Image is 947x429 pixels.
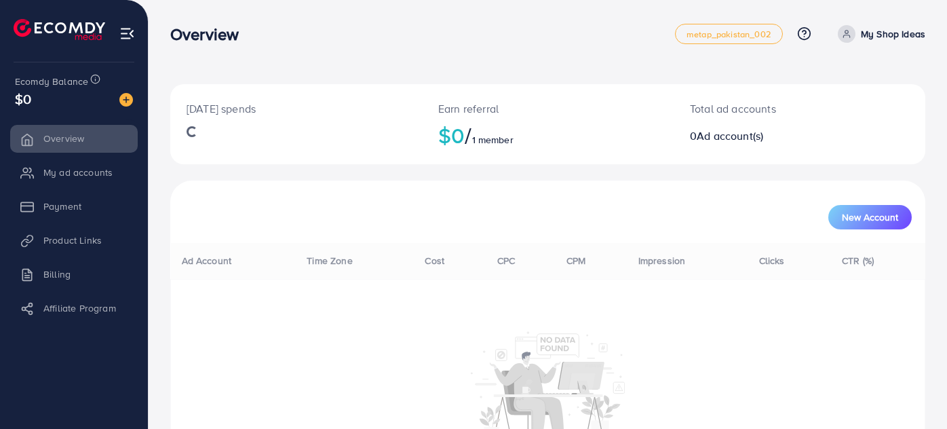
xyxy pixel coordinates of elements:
[472,133,514,147] span: 1 member
[828,205,912,229] button: New Account
[170,24,250,44] h3: Overview
[675,24,783,44] a: metap_pakistan_002
[690,100,846,117] p: Total ad accounts
[15,75,88,88] span: Ecomdy Balance
[187,100,406,117] p: [DATE] spends
[15,89,31,109] span: $0
[438,122,657,148] h2: $0
[465,119,471,151] span: /
[842,212,898,222] span: New Account
[697,128,763,143] span: Ad account(s)
[690,130,846,143] h2: 0
[861,26,925,42] p: My Shop Ideas
[438,100,657,117] p: Earn referral
[119,93,133,107] img: image
[832,25,925,43] a: My Shop Ideas
[119,26,135,41] img: menu
[14,19,105,40] img: logo
[687,30,771,39] span: metap_pakistan_002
